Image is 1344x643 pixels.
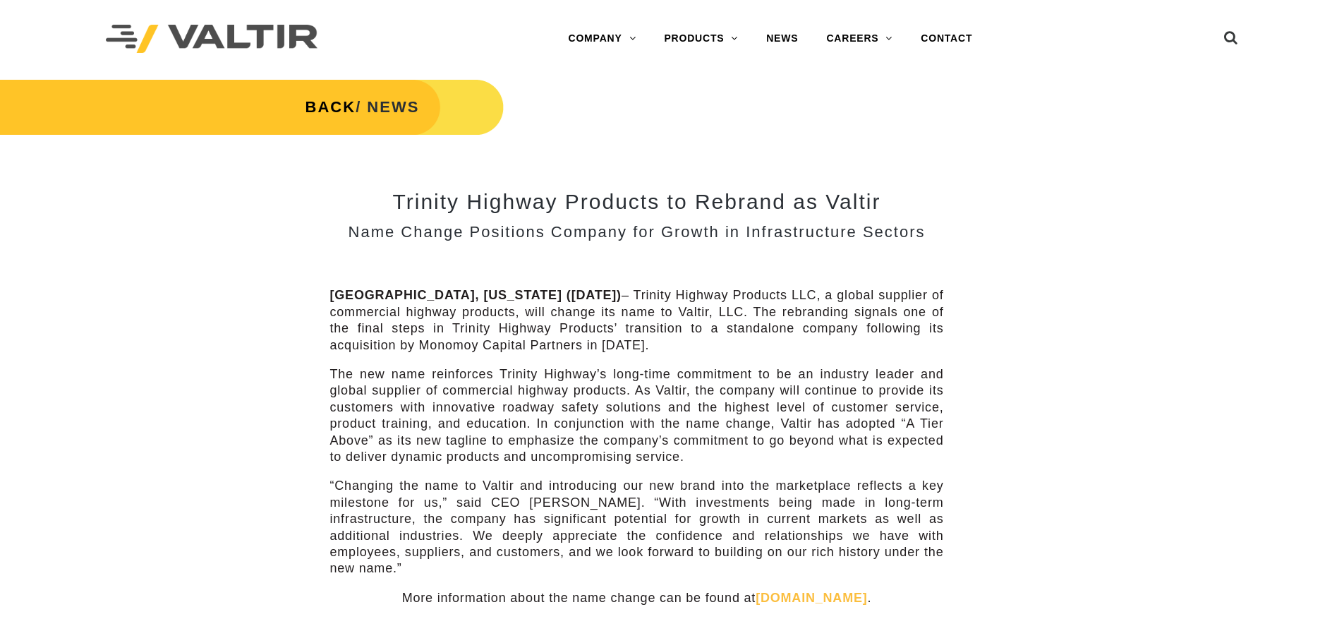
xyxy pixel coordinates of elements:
p: “Changing the name to Valtir and introducing our new brand into the marketplace reflects a key mi... [330,478,944,577]
p: More information about the name change can be found at . [330,590,944,606]
a: PRODUCTS [650,25,752,53]
h3: Name Change Positions Company for Growth in Infrastructure Sectors [330,224,944,241]
a: BACK [305,98,356,116]
img: Valtir [106,25,317,54]
a: [DOMAIN_NAME] [756,591,867,605]
a: CONTACT [907,25,986,53]
strong: [GEOGRAPHIC_DATA], [US_STATE] ([DATE]) [330,288,622,302]
strong: / NEWS [305,98,420,116]
a: COMPANY [554,25,650,53]
p: The new name reinforces Trinity Highway’s long-time commitment to be an industry leader and globa... [330,366,944,465]
p: – Trinity Highway Products LLC, a global supplier of commercial highway products, will change its... [330,287,944,354]
h2: Trinity Highway Products to Rebrand as Valtir [330,190,944,213]
a: NEWS [752,25,812,53]
a: CAREERS [812,25,907,53]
